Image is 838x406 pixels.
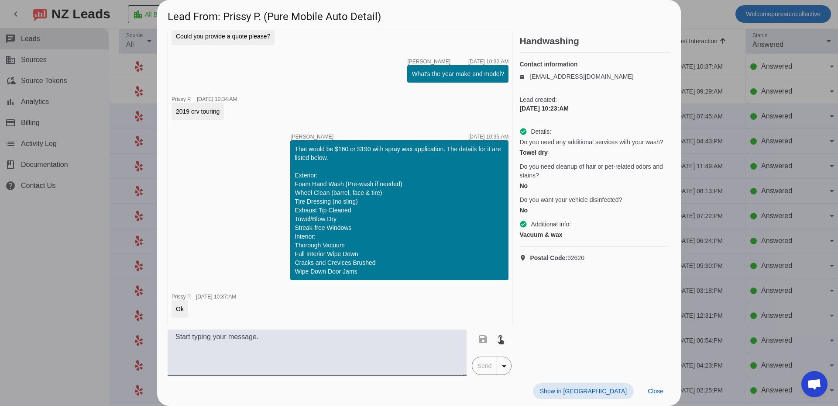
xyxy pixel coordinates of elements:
[530,253,584,262] span: 92620
[519,230,667,239] div: Vacuum & wax
[172,96,192,102] span: Prissy P.
[495,334,506,344] mat-icon: touch_app
[519,195,622,204] span: Do you want your vehicle disinfected?
[533,383,634,399] button: Show in [GEOGRAPHIC_DATA]
[499,361,509,371] mat-icon: arrow_drop_down
[519,148,667,157] div: Towel dry
[196,294,236,299] div: [DATE] 10:37:AM
[172,294,192,300] span: Prissy P.
[648,388,663,395] span: Close
[176,32,270,41] div: Could you provide a quote please?
[295,145,504,276] div: That would be $160 or $190 with spray wax application. The details for it are listed below. Exter...
[519,74,530,79] mat-icon: email
[519,254,530,261] mat-icon: location_on
[468,134,508,139] div: [DATE] 10:35:AM
[641,383,670,399] button: Close
[519,128,527,135] mat-icon: check_circle
[519,37,670,45] h2: Handwashing
[519,181,667,190] div: No
[530,73,633,80] a: [EMAIL_ADDRESS][DOMAIN_NAME]
[290,134,333,139] span: [PERSON_NAME]
[519,162,667,180] span: Do you need cleanup of hair or pet-related odors and stains?
[519,220,527,228] mat-icon: check_circle
[519,206,667,215] div: No
[519,60,667,69] h4: Contact information
[519,104,667,113] div: [DATE] 10:23:AM
[176,107,220,116] div: 2019 crv touring
[468,59,508,64] div: [DATE] 10:32:AM
[412,69,504,78] div: What's the year make and model?
[531,127,551,136] span: Details:
[519,95,667,104] span: Lead created:
[197,97,237,102] div: [DATE] 10:34:AM
[530,254,567,261] strong: Postal Code:
[519,138,663,146] span: Do you need any additional services with your wash?
[801,371,828,397] div: Open chat
[407,59,450,64] span: [PERSON_NAME]
[540,388,627,395] span: Show in [GEOGRAPHIC_DATA]
[531,220,571,229] span: Additional info:
[176,305,184,313] div: Ok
